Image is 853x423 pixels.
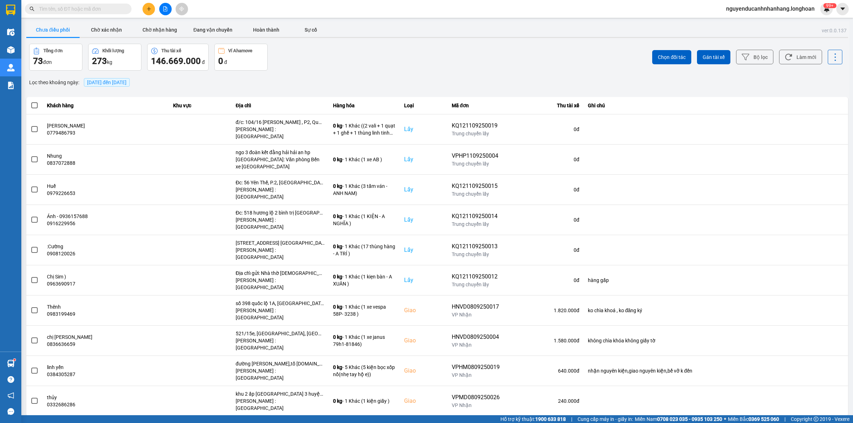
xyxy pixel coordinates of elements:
span: 0 [218,56,223,66]
div: thủy [47,394,165,401]
button: file-add [159,3,172,15]
th: Ghi chú [584,97,848,114]
div: số 398 quốc lộ 1A, [GEOGRAPHIC_DATA], [GEOGRAPHIC_DATA], [GEOGRAPHIC_DATA] [236,300,324,307]
img: logo-vxr [6,5,15,15]
div: 1.580.000 đ [508,337,579,344]
span: Miền Nam [635,415,722,423]
div: đường [PERSON_NAME],tổ [DOMAIN_NAME] hiệp tân 1,[PERSON_NAME],đồng nai [236,360,324,367]
div: - 1 Khác (1 kiẹn bàn - A XUÂN ) [333,273,396,287]
span: [DATE] đến [DATE] [84,78,130,87]
div: HNVD0809250017 [452,303,500,311]
div: Lấy [404,125,443,134]
span: 0 kg [333,213,342,219]
span: plus [146,6,151,11]
span: 73 [33,56,43,66]
span: 0 kg [333,123,342,129]
div: khu 2 ấp [GEOGRAPHIC_DATA] 3 huyện thống nhất [GEOGRAPHIC_DATA] [236,390,324,397]
div: đ [151,55,205,67]
img: icon-new-feature [824,6,830,12]
div: chị [PERSON_NAME] [47,333,165,341]
button: Chọn đối tác [652,50,691,64]
div: VP Nhận [452,402,500,409]
div: 521/15e, [GEOGRAPHIC_DATA], [GEOGRAPHIC_DATA], [GEOGRAPHIC_DATA] [236,330,324,337]
button: Bộ lọc [736,50,773,64]
strong: 0708 023 035 - 0935 103 250 [657,416,722,422]
button: Tổng đơn73đơn [29,44,82,71]
div: - 1 Khác (1 xe AB ) [333,156,396,163]
span: Chọn đối tác [658,54,686,61]
span: message [7,408,14,415]
span: notification [7,392,14,399]
div: 0 đ [508,216,579,223]
div: Chị Sim ) [47,273,165,280]
div: Địa chỉ gửi: Nhà thờ [DEMOGRAPHIC_DATA] [GEOGRAPHIC_DATA] [GEOGRAPHIC_DATA] [236,270,324,277]
span: Hỗ trợ kỹ thuật: [500,415,566,423]
div: VP Nhận [452,341,500,348]
span: 11/09/2025 đến 11/09/2025 [87,80,127,85]
span: 0 kg [333,398,342,404]
div: Lấy [404,185,443,194]
div: 640.000 đ [508,367,579,374]
div: 0332686286 [47,401,165,408]
span: caret-down [839,6,846,12]
div: linh yến [47,364,165,371]
div: Ánh - 0936157688 [47,213,165,220]
div: [PERSON_NAME] [47,122,165,129]
div: KQ121109250019 [452,121,500,130]
div: Đc: 518 hương lộ 2 bình trị [GEOGRAPHIC_DATA] [236,209,324,216]
span: aim [179,6,184,11]
div: 0979226653 [47,190,165,197]
div: kg [92,55,138,67]
span: 0 kg [333,304,342,310]
button: plus [143,3,155,15]
button: Chờ nhận hàng [133,23,186,37]
div: ko chìa khoá , ko đăng ký [588,307,844,314]
div: 0963690917 [47,280,165,287]
span: 0 kg [333,157,342,162]
span: ⚪️ [724,418,726,421]
div: VPHP1109250004 [452,152,500,160]
div: 240.000 đ [508,397,579,405]
th: Khu vực [169,97,231,114]
div: - 1 Khác (17 thùng hàng - A TRÍ ) [333,243,396,257]
span: 0 kg [333,183,342,189]
div: VPHM0809250019 [452,363,500,372]
div: 0 đ [508,156,579,163]
img: solution-icon [7,82,15,89]
div: 0 đ [508,126,579,133]
strong: 0369 525 060 [749,416,779,422]
div: Trung chuyển lấy [452,190,500,197]
button: Chưa điều phối [26,23,80,37]
div: 1.820.000 đ [508,307,579,314]
div: Lấy [404,246,443,254]
div: - 1 Khác (1 xe vespa 58P- 3238 ) [333,303,396,318]
div: 0916229956 [47,220,165,227]
div: VPMD0809250026 [452,393,500,402]
input: Tìm tên, số ĐT hoặc mã đơn [39,5,123,13]
button: Hoàn thành [240,23,293,37]
div: 0983199469 [47,310,165,318]
th: Hàng hóa [329,97,400,114]
div: Lấy [404,276,443,284]
div: không chìa khóa không giấy tờ [588,337,844,344]
div: 0908120026 [47,250,165,257]
button: caret-down [836,3,849,15]
span: file-add [163,6,168,11]
div: đ [218,55,264,67]
div: [PERSON_NAME] : [GEOGRAPHIC_DATA] [236,367,324,381]
button: Khối lượng273kg [88,44,141,71]
button: aim [176,3,188,15]
div: KQ121109250013 [452,242,500,251]
div: [STREET_ADDRESS] [GEOGRAPHIC_DATA], tp.HCM. địa chỉ cũ là 106B, [GEOGRAPHIC_DATA] 10, [GEOGRAPHIC... [236,239,324,246]
div: Thênh [47,303,165,310]
div: Giao [404,397,443,405]
button: Sự cố [293,23,328,37]
div: [PERSON_NAME] : [GEOGRAPHIC_DATA] [236,216,324,231]
th: Khách hàng [43,97,169,114]
div: Thu tài xế [161,48,181,53]
div: Giao [404,336,443,345]
button: Gán tài xế [697,50,730,64]
span: Gán tài xế [703,54,725,61]
div: Tổng đơn [43,48,63,53]
div: Trung chuyển lấy [452,281,500,288]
